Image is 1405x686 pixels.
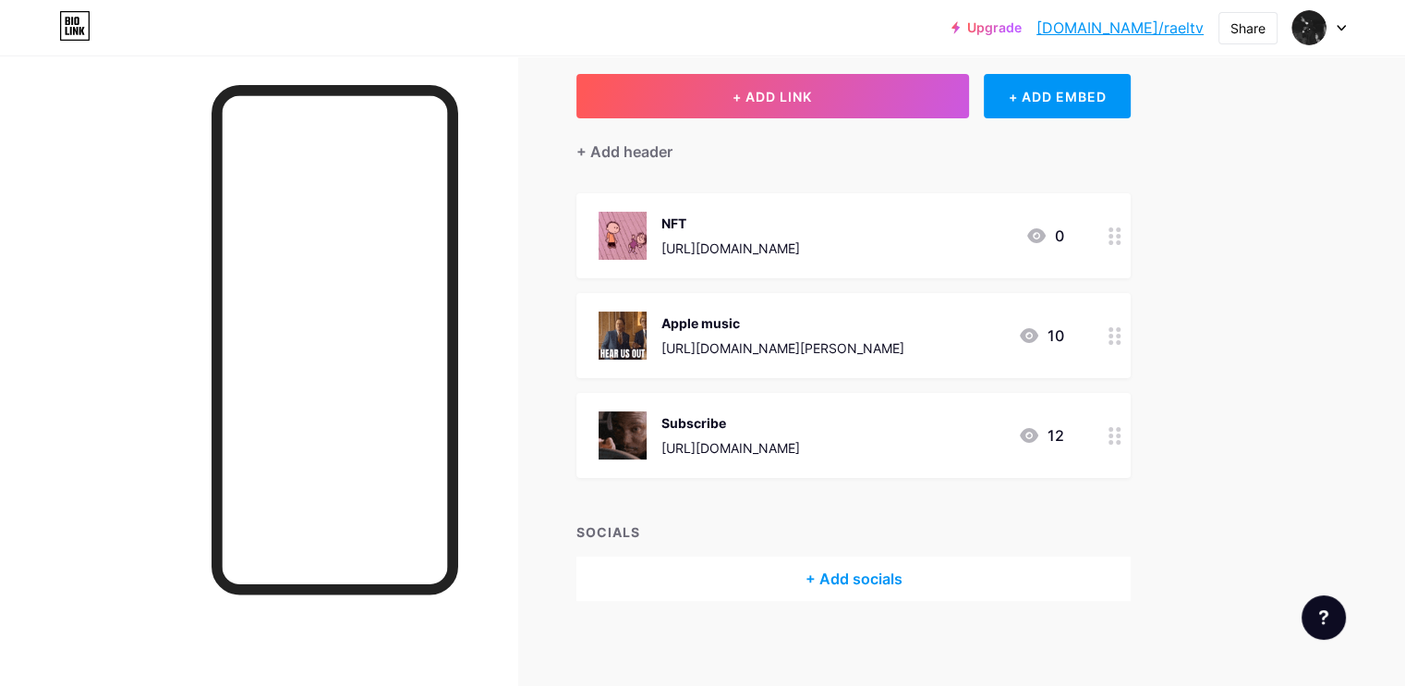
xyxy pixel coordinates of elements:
[661,239,800,258] div: [URL][DOMAIN_NAME]
[984,74,1131,118] div: + ADD EMBED
[599,411,647,459] img: Subscribe
[661,438,800,458] div: [URL][DOMAIN_NAME]
[661,338,904,358] div: [URL][DOMAIN_NAME][PERSON_NAME]
[951,20,1022,35] a: Upgrade
[576,557,1131,601] div: + Add socials
[1018,424,1064,447] div: 12
[576,74,969,118] button: + ADD LINK
[599,312,647,360] img: Apple music
[1025,225,1064,247] div: 0
[661,313,904,333] div: Apple music
[576,522,1131,542] div: SOCIALS
[661,413,800,433] div: Subscribe
[1291,10,1326,45] img: Rael TV
[1018,325,1064,347] div: 10
[1036,17,1204,39] a: [DOMAIN_NAME]/raeltv
[661,214,800,233] div: NFT
[599,212,647,260] img: NFT
[576,141,672,163] div: + Add header
[1230,18,1266,38] div: Share
[733,89,812,104] span: + ADD LINK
